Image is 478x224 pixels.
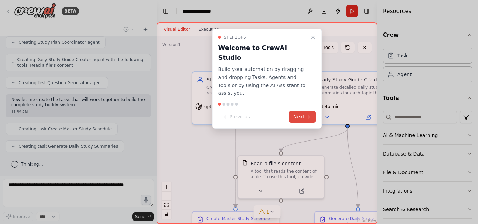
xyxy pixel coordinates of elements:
[218,111,254,123] button: Previous
[218,65,308,97] p: Build your automation by dragging and dropping Tasks, Agents and Tools or by using the AI Assista...
[161,6,171,16] button: Hide left sidebar
[224,35,246,40] span: Step 1 of 5
[289,111,316,123] button: Next
[218,43,308,63] h3: Welcome to CrewAI Studio
[309,33,317,42] button: Close walkthrough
